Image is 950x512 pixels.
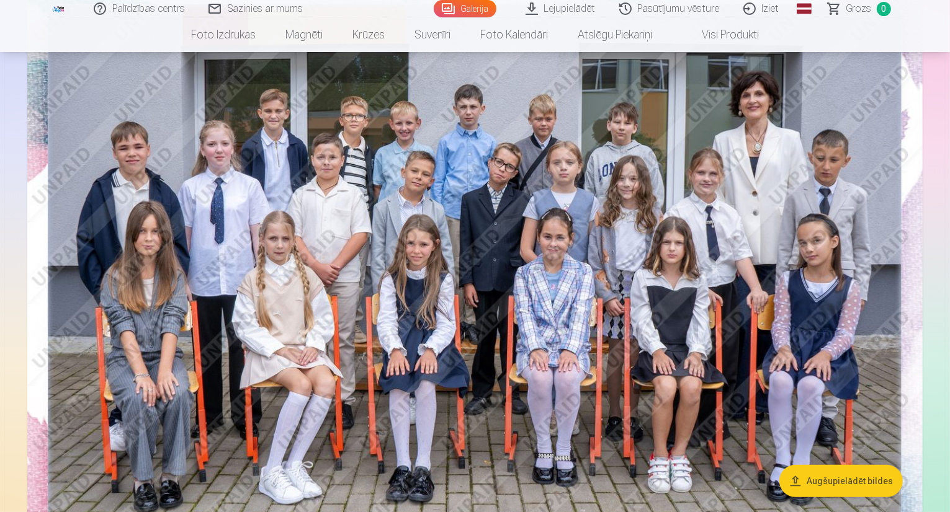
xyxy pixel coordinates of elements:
[877,2,891,16] span: 0
[563,17,667,52] a: Atslēgu piekariņi
[667,17,774,52] a: Visi produkti
[779,465,903,497] button: Augšupielādēt bildes
[52,5,66,12] img: /fa3
[338,17,400,52] a: Krūzes
[176,17,271,52] a: Foto izdrukas
[846,1,872,16] span: Grozs
[271,17,338,52] a: Magnēti
[400,17,465,52] a: Suvenīri
[465,17,563,52] a: Foto kalendāri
